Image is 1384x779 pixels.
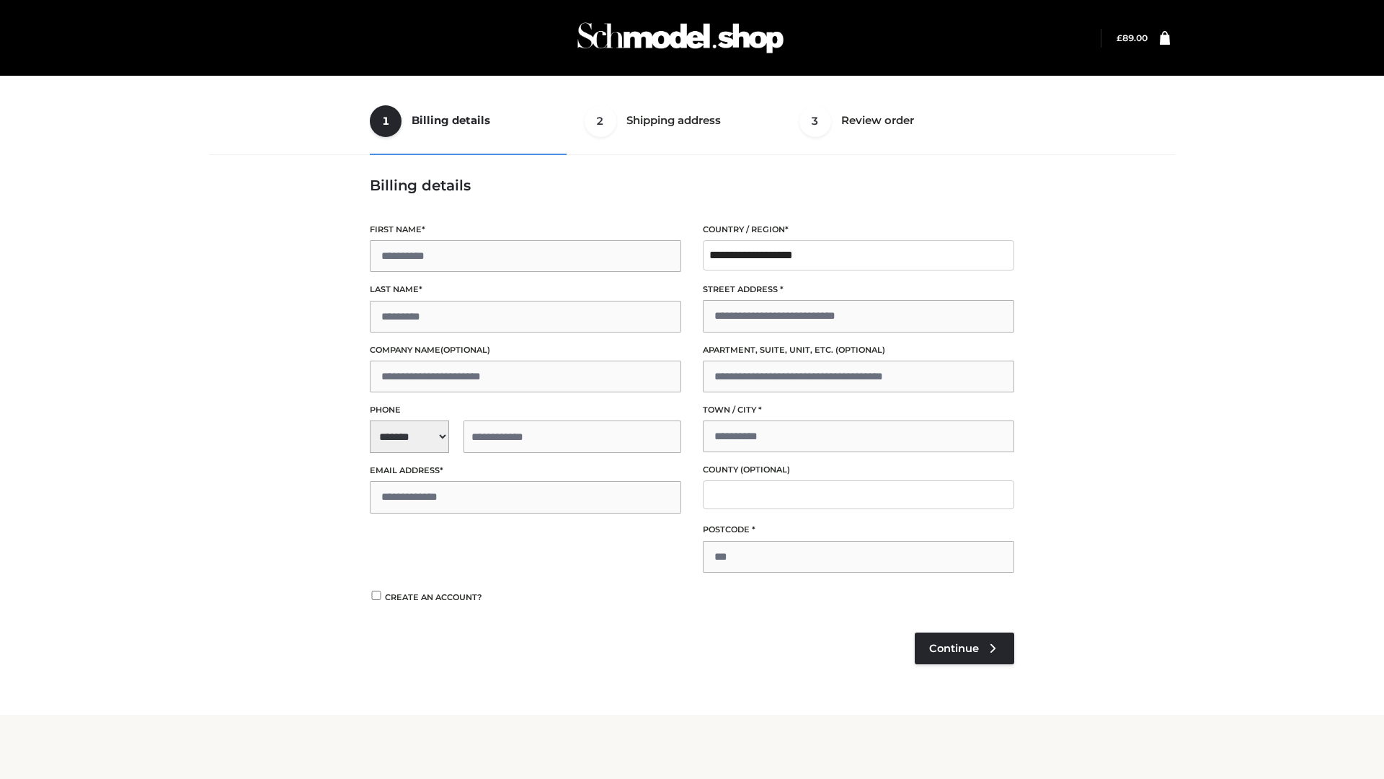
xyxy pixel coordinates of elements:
[703,523,1014,537] label: Postcode
[1117,32,1148,43] a: £89.00
[572,9,789,66] img: Schmodel Admin 964
[370,223,681,237] label: First name
[703,343,1014,357] label: Apartment, suite, unit, etc.
[370,403,681,417] label: Phone
[370,283,681,296] label: Last name
[740,465,790,475] span: (optional)
[370,177,1014,194] h3: Billing details
[929,642,979,655] span: Continue
[1117,32,1122,43] span: £
[370,343,681,357] label: Company name
[703,223,1014,237] label: Country / Region
[370,464,681,477] label: Email address
[370,591,383,600] input: Create an account?
[915,633,1014,664] a: Continue
[703,463,1014,477] label: County
[1117,32,1148,43] bdi: 89.00
[703,283,1014,296] label: Street address
[835,345,885,355] span: (optional)
[440,345,490,355] span: (optional)
[703,403,1014,417] label: Town / City
[385,592,482,602] span: Create an account?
